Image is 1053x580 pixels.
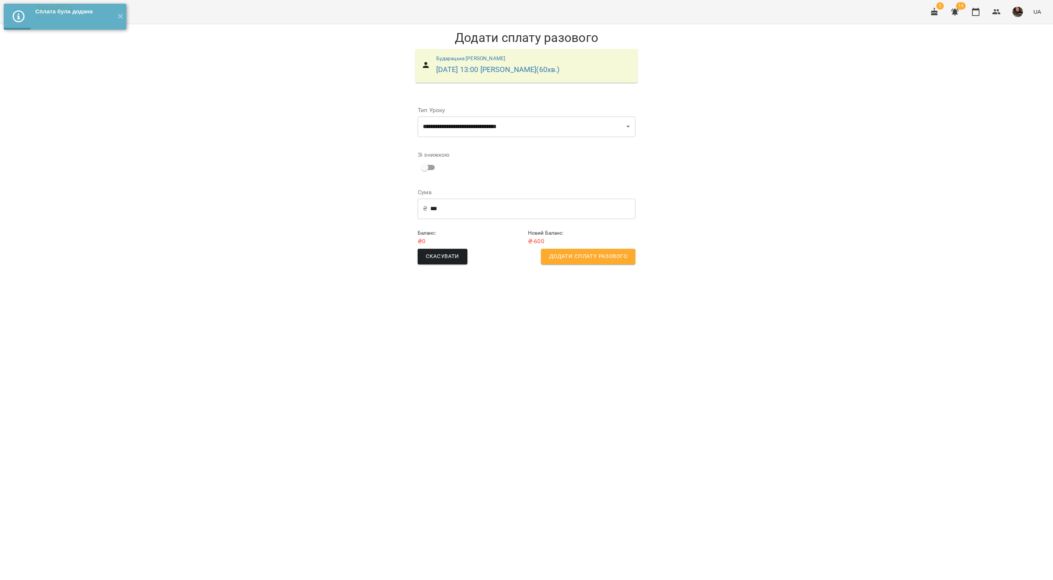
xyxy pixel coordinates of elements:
p: ₴ 0 [418,237,525,246]
img: 50c54b37278f070f9d74a627e50a0a9b.jpg [1012,7,1023,17]
a: [DATE] 13:00 [PERSON_NAME](60хв.) [436,65,560,74]
a: Бударацька [PERSON_NAME] [436,55,506,61]
span: 14 [956,2,966,10]
p: ₴ -600 [528,237,635,246]
label: Тип Уроку [418,107,635,113]
p: ₴ [423,204,427,213]
span: UA [1033,8,1041,16]
div: Сплата була додана [35,7,111,16]
h6: Баланс : [418,229,525,237]
button: Скасувати [418,249,467,264]
span: Додати сплату разового [549,252,627,261]
h6: Новий Баланс : [528,229,635,237]
span: Скасувати [426,252,459,261]
button: UA [1030,5,1044,19]
label: Сума [418,189,635,195]
span: 2 [936,2,944,10]
button: Додати сплату разового [541,249,635,264]
label: Зі знижкою [418,152,450,158]
h1: Додати сплату разового [412,30,641,45]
